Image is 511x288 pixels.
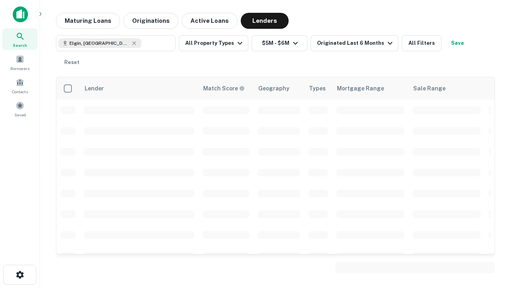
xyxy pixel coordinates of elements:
[13,42,27,48] span: Search
[203,84,243,93] h6: Match Score
[69,40,129,47] span: Elgin, [GEOGRAPHIC_DATA], [GEOGRAPHIC_DATA]
[332,77,408,100] th: Mortgage Range
[241,13,289,29] button: Lenders
[413,84,446,93] div: Sale Range
[10,65,30,72] span: Borrowers
[12,88,28,95] span: Contacts
[85,84,104,93] div: Lender
[471,198,511,237] iframe: Chat Widget
[182,13,238,29] button: Active Loans
[258,84,289,93] div: Geography
[304,77,332,100] th: Types
[337,84,384,93] div: Mortgage Range
[2,28,38,50] a: Search
[317,38,395,48] div: Originated Last 6 Months
[14,112,26,118] span: Saved
[252,35,307,51] button: $5M - $6M
[254,77,304,100] th: Geography
[179,35,248,51] button: All Property Types
[56,13,120,29] button: Maturing Loans
[408,77,485,100] th: Sale Range
[203,84,245,93] div: Capitalize uses an advanced AI algorithm to match your search with the best lender. The match sco...
[445,35,470,51] button: Save your search to get updates of matches that match your search criteria.
[2,52,38,73] a: Borrowers
[402,35,442,51] button: All Filters
[123,13,178,29] button: Originations
[13,6,28,22] img: capitalize-icon.png
[59,54,85,70] button: Reset
[198,77,254,100] th: Capitalize uses an advanced AI algorithm to match your search with the best lender. The match sco...
[2,98,38,120] a: Saved
[80,77,198,100] th: Lender
[2,75,38,96] a: Contacts
[311,35,398,51] button: Originated Last 6 Months
[309,84,326,93] div: Types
